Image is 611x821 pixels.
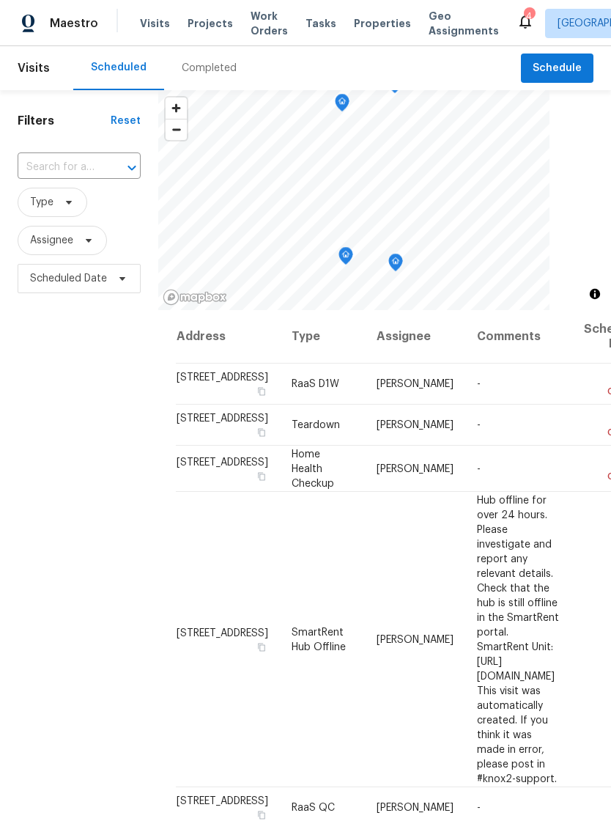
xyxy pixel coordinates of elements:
button: Open [122,158,142,178]
th: Type [280,310,365,364]
span: - [477,463,481,474]
span: - [477,803,481,813]
span: Work Orders [251,9,288,38]
span: Home Health Checkup [292,449,334,488]
span: Visits [18,52,50,84]
th: Comments [465,310,572,364]
h1: Filters [18,114,111,128]
span: Visits [140,16,170,31]
span: SmartRent Hub Offline [292,627,346,652]
span: RaaS QC [292,803,335,813]
th: Address [176,310,280,364]
div: Scheduled [91,60,147,75]
button: Copy Address [255,640,268,653]
span: Projects [188,16,233,31]
div: Map marker [388,254,403,276]
span: Type [30,195,53,210]
span: - [477,420,481,430]
span: [STREET_ADDRESS] [177,796,268,806]
button: Zoom in [166,97,187,119]
span: Hub offline for over 24 hours. Please investigate and report any relevant details. Check that the... [477,495,559,784]
span: Properties [354,16,411,31]
div: 4 [524,9,534,23]
span: Assignee [30,233,73,248]
span: Geo Assignments [429,9,499,38]
button: Copy Address [255,469,268,482]
button: Schedule [521,54,593,84]
span: [PERSON_NAME] [377,634,453,644]
span: [STREET_ADDRESS] [177,457,268,467]
button: Copy Address [255,426,268,439]
span: [PERSON_NAME] [377,803,453,813]
button: Zoom out [166,119,187,140]
div: Map marker [338,247,353,270]
span: Scheduled Date [30,271,107,286]
span: Toggle attribution [590,286,599,302]
div: Map marker [335,94,349,117]
canvas: Map [158,90,549,310]
span: - [477,379,481,389]
span: [PERSON_NAME] [377,463,453,474]
span: RaaS D1W [292,379,339,389]
span: [PERSON_NAME] [377,420,453,430]
th: Assignee [365,310,465,364]
button: Toggle attribution [586,285,604,303]
input: Search for an address... [18,156,100,179]
span: [STREET_ADDRESS] [177,413,268,424]
span: Teardown [292,420,340,430]
button: Copy Address [255,385,268,398]
div: Completed [182,61,237,76]
span: [STREET_ADDRESS] [177,372,268,383]
span: Maestro [50,16,98,31]
span: [STREET_ADDRESS] [177,627,268,638]
span: Schedule [533,59,582,78]
span: Tasks [305,18,336,29]
a: Mapbox homepage [163,289,227,306]
div: Reset [111,114,141,128]
span: [PERSON_NAME] [377,379,453,389]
